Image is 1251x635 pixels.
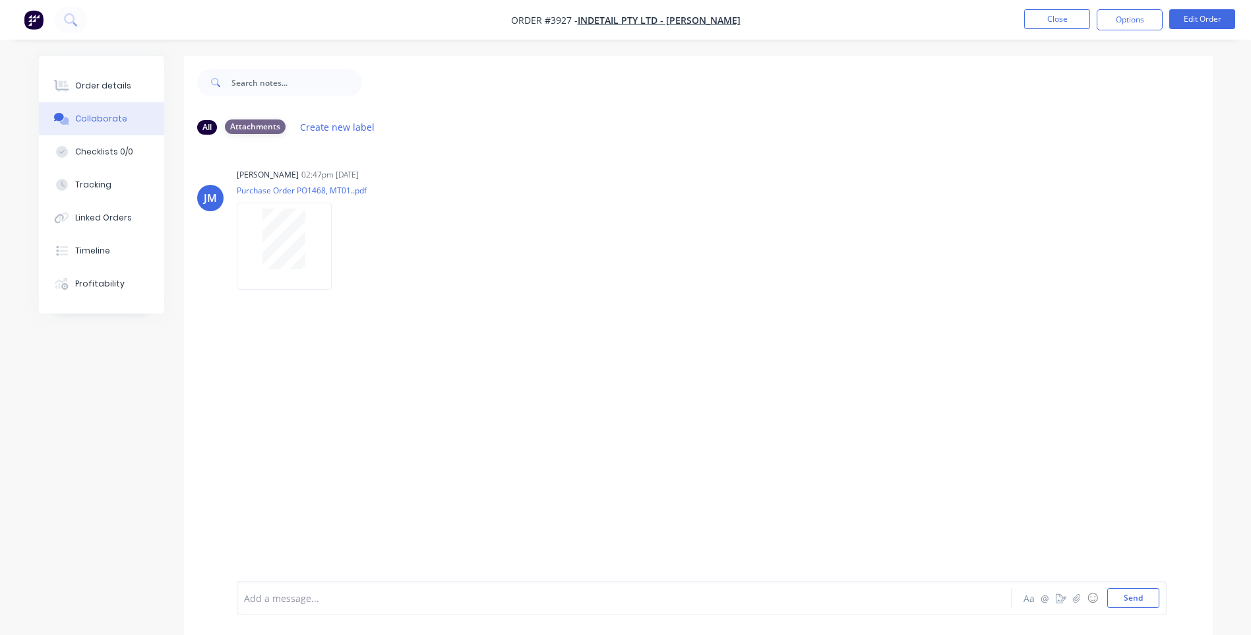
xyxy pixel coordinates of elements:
button: Options [1097,9,1163,30]
div: Checklists 0/0 [75,146,133,158]
button: Order details [39,69,164,102]
div: Tracking [75,179,111,191]
a: Indetail Pty Ltd - [PERSON_NAME] [578,14,741,26]
button: @ [1037,590,1053,606]
button: Create new label [293,118,382,136]
p: Purchase Order PO1468, MT01..pdf [237,185,367,196]
span: Order #3927 - [511,14,578,26]
button: Timeline [39,234,164,267]
button: Profitability [39,267,164,300]
button: Checklists 0/0 [39,135,164,168]
div: Linked Orders [75,212,132,224]
div: [PERSON_NAME] [237,169,299,181]
div: Profitability [75,278,125,290]
img: Factory [24,10,44,30]
div: All [197,120,217,135]
div: 02:47pm [DATE] [301,169,359,181]
button: Aa [1022,590,1037,606]
button: Tracking [39,168,164,201]
input: Search notes... [231,69,362,96]
button: Linked Orders [39,201,164,234]
div: Order details [75,80,131,92]
div: Timeline [75,245,110,257]
div: Collaborate [75,113,127,125]
button: ☺ [1085,590,1101,606]
button: Send [1107,588,1159,608]
button: Edit Order [1169,9,1235,29]
button: Close [1024,9,1090,29]
div: JM [204,190,217,206]
button: Collaborate [39,102,164,135]
div: Attachments [225,119,286,134]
